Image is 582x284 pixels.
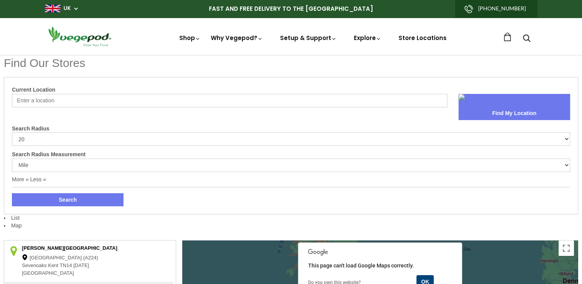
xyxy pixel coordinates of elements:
[12,193,123,206] button: Search
[211,34,263,42] a: Why Vegepod?
[22,270,74,277] span: [GEOGRAPHIC_DATA]
[459,107,570,120] button: Find My Location
[45,25,114,47] img: Vegepod
[63,5,71,12] a: UK
[459,94,465,100] img: sca.location-find-location.png
[354,34,382,42] a: Explore
[4,55,578,71] h1: Find Our Stores
[559,241,574,256] button: Toggle fullscreen view
[399,34,447,42] a: Store Locations
[179,34,201,42] a: Shop
[22,245,142,252] div: [PERSON_NAME][GEOGRAPHIC_DATA]
[4,222,578,230] li: Map
[12,86,570,94] label: Current Location
[12,125,570,133] label: Search Radius
[60,262,89,270] span: TN14 [DATE]
[12,94,447,107] input: Enter a location
[308,262,414,269] span: This page can't load Google Maps correctly.
[12,176,29,182] a: More »
[523,35,530,43] a: Search
[22,262,47,270] span: Sevenoaks
[4,71,578,222] li: List
[45,5,60,12] img: gb_large.png
[30,176,46,182] a: Less «
[12,151,570,159] label: Search Radius Measurement
[22,254,142,262] div: [GEOGRAPHIC_DATA] (A224)
[280,34,337,42] a: Setup & Support
[48,262,58,270] span: Kent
